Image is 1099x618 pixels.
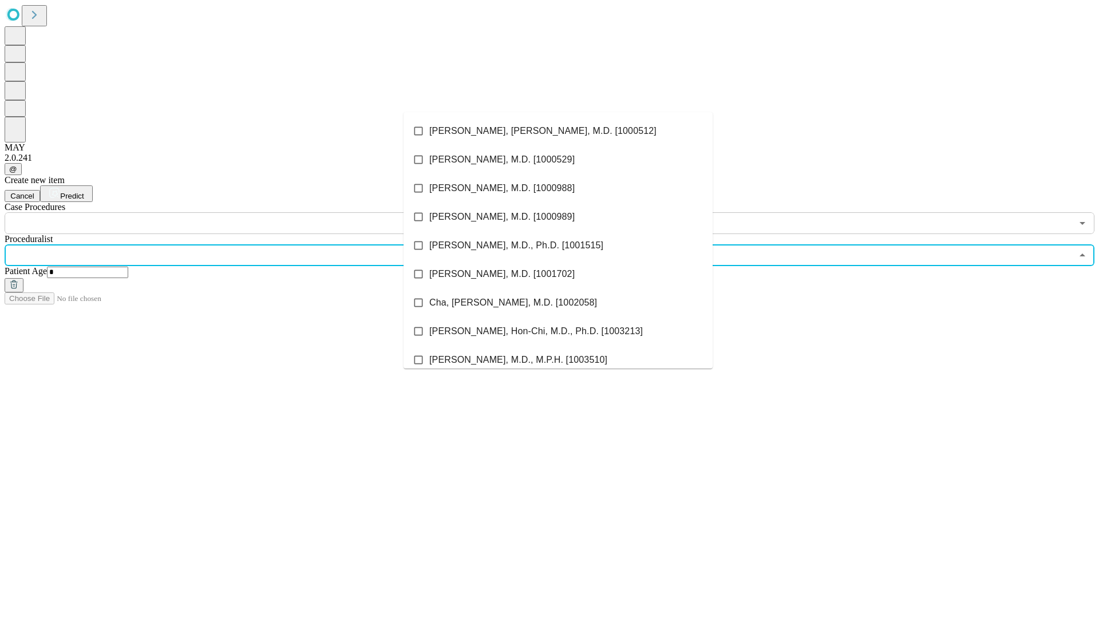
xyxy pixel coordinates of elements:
[429,153,575,167] span: [PERSON_NAME], M.D. [1000529]
[429,124,657,138] span: [PERSON_NAME], [PERSON_NAME], M.D. [1000512]
[1074,247,1090,263] button: Close
[40,185,93,202] button: Predict
[1074,215,1090,231] button: Open
[429,181,575,195] span: [PERSON_NAME], M.D. [1000988]
[429,353,607,367] span: [PERSON_NAME], M.D., M.P.H. [1003510]
[5,202,65,212] span: Scheduled Procedure
[5,163,22,175] button: @
[5,175,65,185] span: Create new item
[429,239,603,252] span: [PERSON_NAME], M.D., Ph.D. [1001515]
[5,266,47,276] span: Patient Age
[9,165,17,173] span: @
[5,234,53,244] span: Proceduralist
[5,190,40,202] button: Cancel
[60,192,84,200] span: Predict
[429,267,575,281] span: [PERSON_NAME], M.D. [1001702]
[5,142,1094,153] div: MAY
[429,296,597,310] span: Cha, [PERSON_NAME], M.D. [1002058]
[429,210,575,224] span: [PERSON_NAME], M.D. [1000989]
[10,192,34,200] span: Cancel
[429,324,643,338] span: [PERSON_NAME], Hon-Chi, M.D., Ph.D. [1003213]
[5,153,1094,163] div: 2.0.241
